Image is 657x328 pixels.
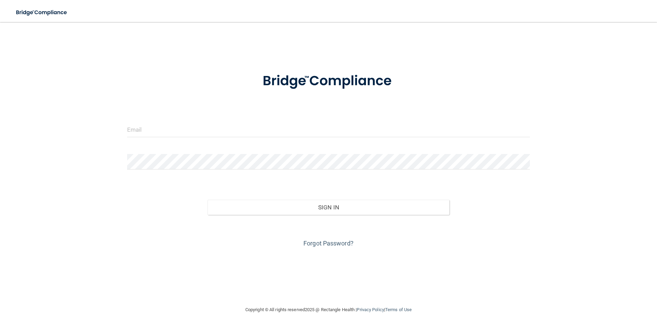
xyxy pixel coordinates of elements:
[10,6,74,20] img: bridge_compliance_login_screen.278c3ca4.svg
[357,307,384,312] a: Privacy Policy
[127,122,530,137] input: Email
[248,63,409,99] img: bridge_compliance_login_screen.278c3ca4.svg
[303,240,354,247] a: Forgot Password?
[208,200,449,215] button: Sign In
[203,299,454,321] div: Copyright © All rights reserved 2025 @ Rectangle Health | |
[385,307,412,312] a: Terms of Use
